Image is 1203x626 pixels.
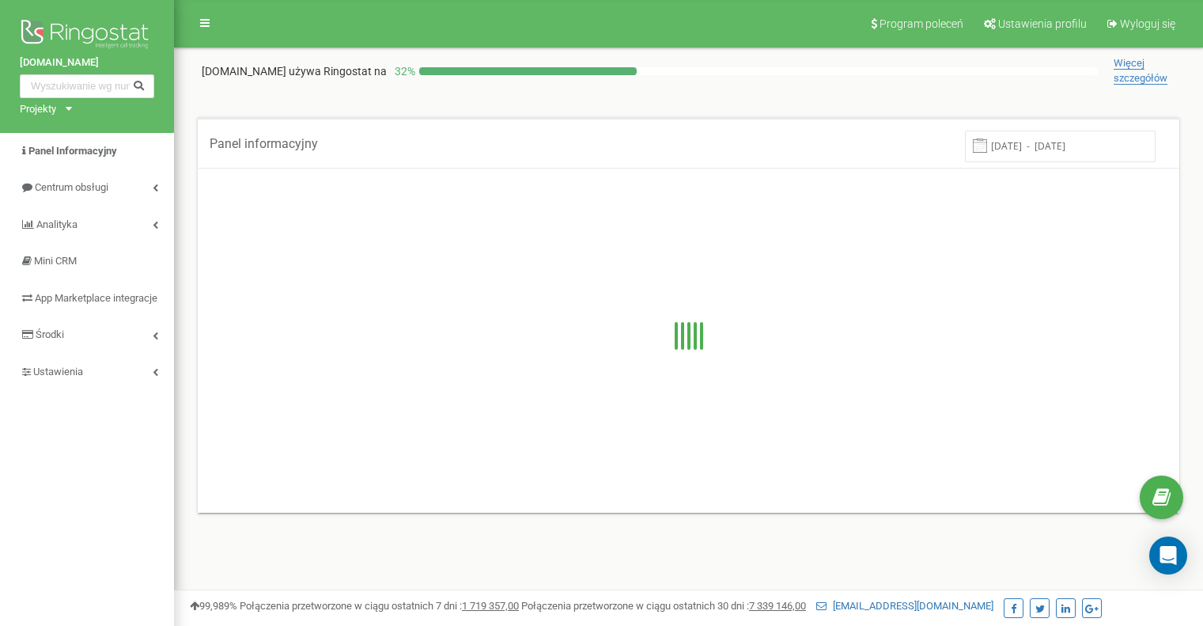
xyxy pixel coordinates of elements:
span: Środki [36,328,64,340]
u: 7 339 146,00 [749,600,806,612]
span: Program poleceń [880,17,963,30]
div: Open Intercom Messenger [1149,537,1187,575]
span: Połączenia przetworzone w ciągu ostatnich 7 dni : [240,600,519,612]
span: Panel informacyjny [210,136,318,151]
p: [DOMAIN_NAME] [202,63,387,79]
span: Analityka [36,218,78,230]
u: 1 719 357,00 [462,600,519,612]
input: Wyszukiwanie wg numeru [20,74,154,98]
img: Ringostat logo [20,16,154,55]
span: Więcej szczegółów [1114,57,1167,85]
span: Ustawienia [33,366,83,377]
span: Połączenia przetworzone w ciągu ostatnich 30 dni : [521,600,806,612]
span: używa Ringostat na [289,65,387,78]
a: [DOMAIN_NAME] [20,55,154,70]
a: [EMAIL_ADDRESS][DOMAIN_NAME] [816,600,993,612]
span: Mini CRM [34,255,77,267]
span: Ustawienia profilu [998,17,1087,30]
span: Wyloguj się [1120,17,1175,30]
div: Projekty [20,102,56,117]
span: 99,989% [190,600,237,612]
span: Centrum obsługi [35,181,108,193]
span: App Marketplace integracje [35,292,157,304]
p: 32 % [387,63,419,79]
span: Panel Informacyjny [28,145,117,157]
